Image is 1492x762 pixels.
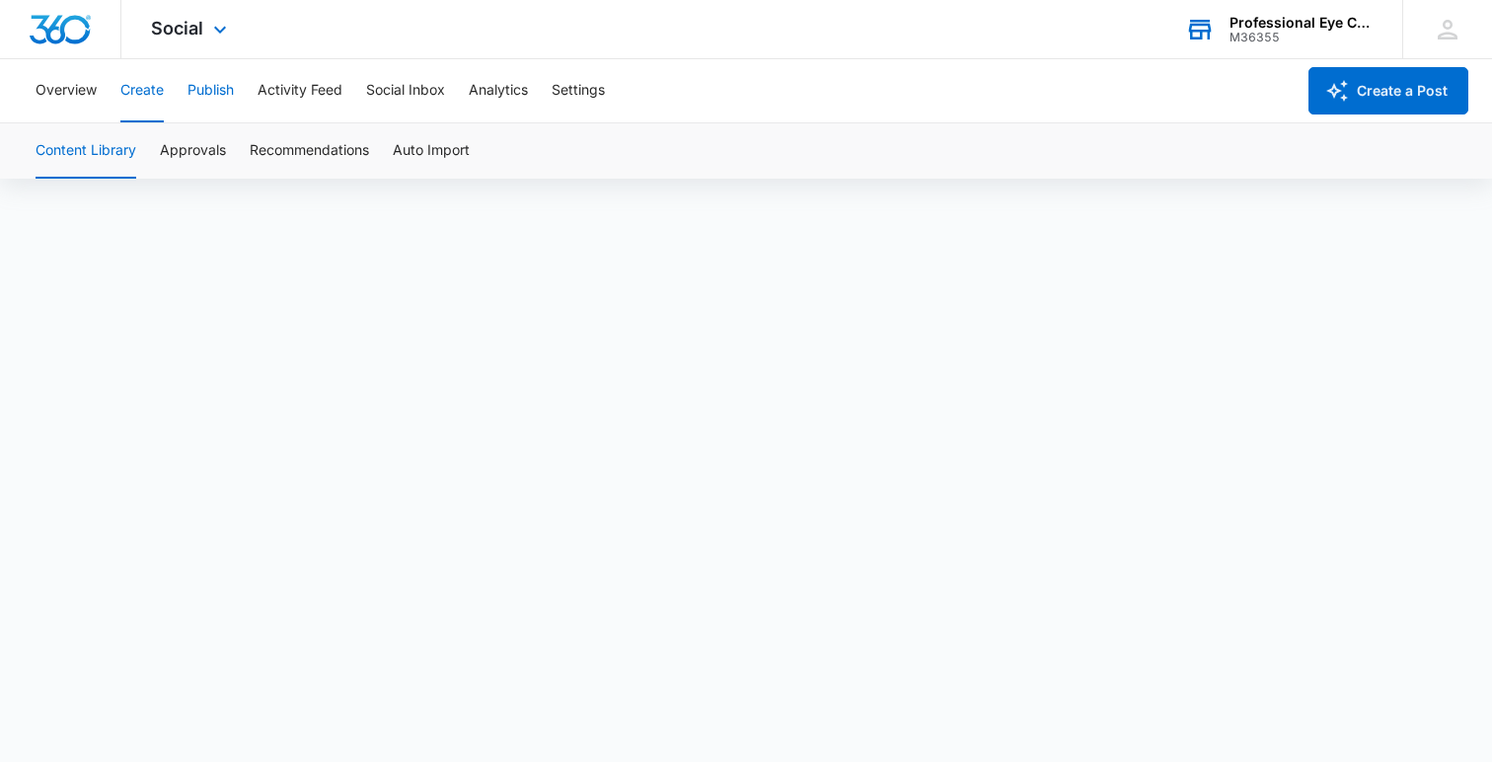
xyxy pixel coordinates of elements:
[187,59,234,122] button: Publish
[36,59,97,122] button: Overview
[1230,31,1374,44] div: account id
[366,59,445,122] button: Social Inbox
[36,123,136,179] button: Content Library
[258,59,342,122] button: Activity Feed
[250,123,369,179] button: Recommendations
[469,59,528,122] button: Analytics
[120,59,164,122] button: Create
[393,123,470,179] button: Auto Import
[160,123,226,179] button: Approvals
[552,59,605,122] button: Settings
[1308,67,1468,114] button: Create a Post
[151,18,203,38] span: Social
[1230,15,1374,31] div: account name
